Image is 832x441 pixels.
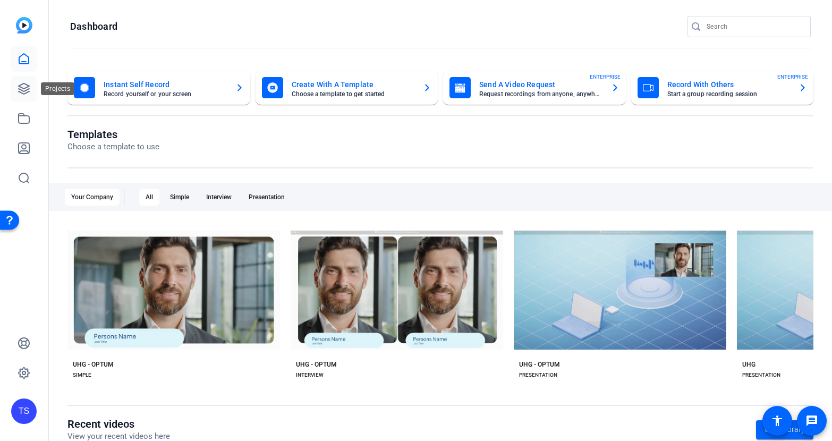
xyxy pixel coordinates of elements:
[519,360,560,369] div: UHG - OPTUM
[242,189,291,206] div: Presentation
[292,91,415,97] mat-card-subtitle: Choose a template to get started
[292,78,415,91] mat-card-title: Create With A Template
[771,414,784,427] mat-icon: accessibility
[256,71,438,105] button: Create With A TemplateChoose a template to get started
[756,420,813,439] a: Go to library
[296,371,324,379] div: INTERVIEW
[139,189,159,206] div: All
[11,398,37,424] div: TS
[73,371,91,379] div: SIMPLE
[479,78,602,91] mat-card-title: Send A Video Request
[73,360,114,369] div: UHG - OPTUM
[805,414,818,427] mat-icon: message
[164,189,196,206] div: Simple
[631,71,814,105] button: Record With OthersStart a group recording sessionENTERPRISE
[70,20,117,33] h1: Dashboard
[590,73,621,81] span: ENTERPRISE
[104,91,227,97] mat-card-subtitle: Record yourself or your screen
[67,71,250,105] button: Instant Self RecordRecord yourself or your screen
[443,71,626,105] button: Send A Video RequestRequest recordings from anyone, anywhereENTERPRISE
[67,418,170,430] h1: Recent videos
[67,141,159,153] p: Choose a template to use
[742,371,780,379] div: PRESENTATION
[104,78,227,91] mat-card-title: Instant Self Record
[65,189,120,206] div: Your Company
[777,73,808,81] span: ENTERPRISE
[667,91,791,97] mat-card-subtitle: Start a group recording session
[479,91,602,97] mat-card-subtitle: Request recordings from anyone, anywhere
[296,360,337,369] div: UHG - OPTUM
[41,82,74,95] div: Projects
[707,20,802,33] input: Search
[200,189,238,206] div: Interview
[67,128,159,141] h1: Templates
[519,371,557,379] div: PRESENTATION
[667,78,791,91] mat-card-title: Record With Others
[16,17,32,33] img: blue-gradient.svg
[742,360,755,369] div: UHG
